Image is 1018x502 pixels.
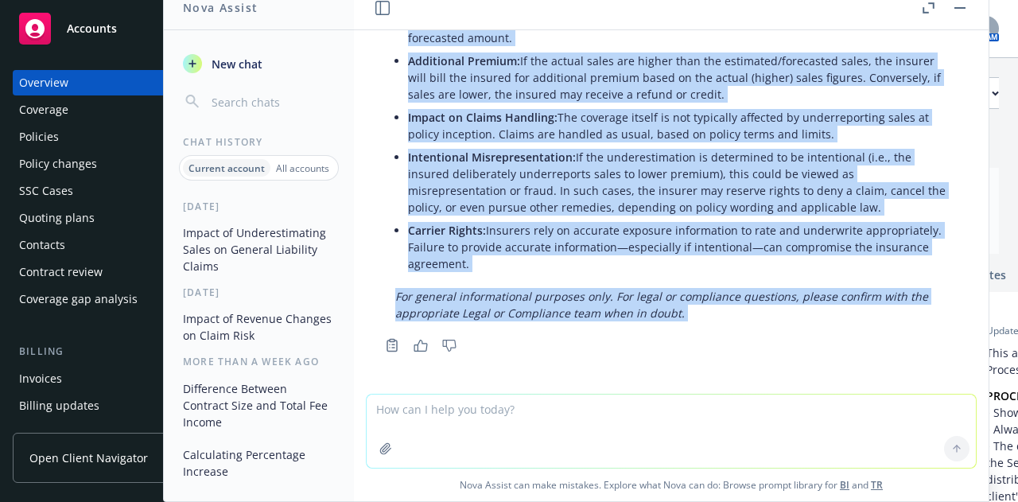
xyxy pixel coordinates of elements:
[177,49,341,78] button: New chat
[164,355,354,368] div: More than a week ago
[177,305,341,348] button: Impact of Revenue Changes on Claim Risk
[19,232,65,258] div: Contacts
[19,97,68,123] div: Coverage
[164,200,354,213] div: [DATE]
[19,205,95,231] div: Quoting plans
[437,334,462,356] button: Thumbs down
[408,149,947,216] p: If the underestimation is determined to be intentional (i.e., the insured deliberately underrepor...
[13,344,210,360] div: Billing
[19,393,99,418] div: Billing updates
[13,232,210,258] a: Contacts
[67,22,117,35] span: Accounts
[13,151,210,177] a: Policy changes
[13,124,210,150] a: Policies
[188,161,265,175] p: Current account
[395,289,928,321] em: For general informational purposes only. For legal or compliance questions, please confirm with t...
[13,178,210,204] a: SSC Cases
[13,393,210,418] a: Billing updates
[177,442,341,484] button: Calculating Percentage Increase
[29,449,148,466] span: Open Client Navigator
[840,478,849,492] a: BI
[408,222,947,272] p: Insurers rely on accurate exposure information to rate and underwrite appropriately. Failure to p...
[408,109,947,142] p: The coverage itself is not typically affected by underreporting sales at policy inception. Claims...
[19,151,97,177] div: Policy changes
[13,97,210,123] a: Coverage
[164,286,354,299] div: [DATE]
[408,110,558,125] span: Impact on Claims Handling:
[19,124,59,150] div: Policies
[408,53,947,103] p: If the actual sales are higher than the estimated/forecasted sales, the insurer will bill the ins...
[19,70,68,95] div: Overview
[208,91,335,113] input: Search chats
[13,205,210,231] a: Quoting plans
[208,56,262,72] span: New chat
[13,259,210,285] a: Contract review
[13,70,210,95] a: Overview
[164,135,354,149] div: Chat History
[408,150,576,165] span: Intentional Misrepresentation:
[13,6,210,51] a: Accounts
[973,267,1006,286] span: Notes
[19,259,103,285] div: Contract review
[177,376,341,435] button: Difference Between Contract Size and Total Fee Income
[19,286,138,312] div: Coverage gap analysis
[19,366,62,391] div: Invoices
[177,220,341,279] button: Impact of Underestimating Sales on General Liability Claims
[385,338,399,352] svg: Copy to clipboard
[408,223,486,238] span: Carrier Rights:
[408,53,520,68] span: Additional Premium:
[13,286,210,312] a: Coverage gap analysis
[19,178,73,204] div: SSC Cases
[871,478,883,492] a: TR
[360,469,982,501] span: Nova Assist can make mistakes. Explore what Nova can do: Browse prompt library for and
[13,366,210,391] a: Invoices
[276,161,329,175] p: All accounts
